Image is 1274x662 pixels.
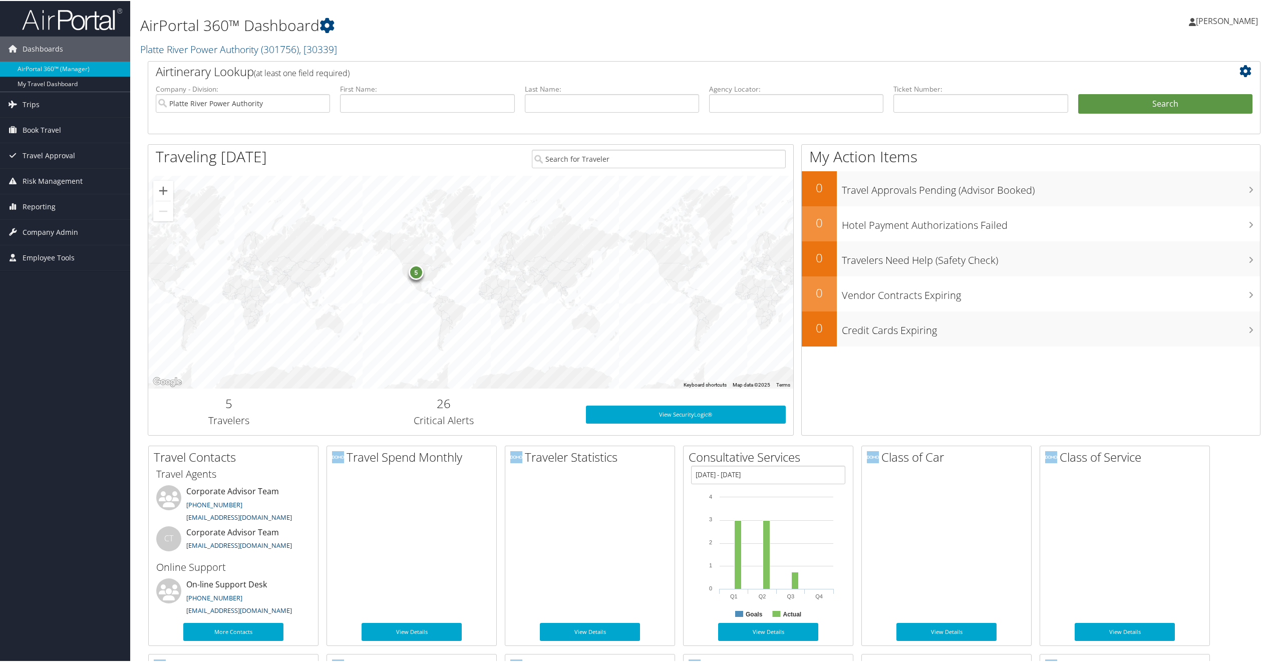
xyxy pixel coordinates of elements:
div: 5 [409,264,424,279]
div: CT [156,525,181,550]
h1: Traveling [DATE] [156,145,267,166]
tspan: 2 [709,538,712,544]
text: Q2 [759,592,766,598]
span: , [ 30339 ] [299,42,337,55]
h3: Travel Agents [156,466,310,480]
a: Open this area in Google Maps (opens a new window) [151,375,184,388]
input: Search for Traveler [532,149,786,167]
label: Agency Locator: [709,83,883,93]
a: [EMAIL_ADDRESS][DOMAIN_NAME] [186,512,292,521]
h2: Travel Contacts [154,448,318,465]
text: Goals [746,610,763,617]
img: airportal-logo.png [22,7,122,30]
a: 0Credit Cards Expiring [802,310,1260,346]
a: [PHONE_NUMBER] [186,499,242,508]
img: domo-logo.png [1045,450,1057,462]
h3: Credit Cards Expiring [842,317,1260,337]
tspan: 4 [709,493,712,499]
h2: Class of Car [867,448,1031,465]
text: Actual [783,610,801,617]
h3: Vendor Contracts Expiring [842,282,1260,301]
span: (at least one field required) [254,67,350,78]
h2: Class of Service [1045,448,1209,465]
h2: Travel Spend Monthly [332,448,496,465]
a: Terms (opens in new tab) [776,381,790,387]
h3: Travelers [156,413,302,427]
text: Q4 [815,592,823,598]
h3: Hotel Payment Authorizations Failed [842,212,1260,231]
text: Q1 [730,592,738,598]
button: Search [1078,93,1252,113]
img: Google [151,375,184,388]
h3: Critical Alerts [317,413,571,427]
h2: 26 [317,394,571,411]
h2: 0 [802,213,837,230]
span: Dashboards [23,36,63,61]
a: Platte River Power Authority [140,42,337,55]
tspan: 1 [709,561,712,567]
a: 0Hotel Payment Authorizations Failed [802,205,1260,240]
span: ( 301756 ) [261,42,299,55]
a: View Details [1075,622,1175,640]
h1: My Action Items [802,145,1260,166]
a: [PHONE_NUMBER] [186,592,242,601]
a: View SecurityLogic® [586,405,786,423]
a: View Details [540,622,640,640]
span: Trips [23,91,40,116]
span: Risk Management [23,168,83,193]
button: Keyboard shortcuts [684,381,727,388]
a: [EMAIL_ADDRESS][DOMAIN_NAME] [186,540,292,549]
h2: 0 [802,318,837,336]
h2: 0 [802,178,837,195]
button: Zoom in [153,180,173,200]
a: 0Vendor Contracts Expiring [802,275,1260,310]
label: Ticket Number: [893,83,1068,93]
a: View Details [896,622,997,640]
label: First Name: [340,83,514,93]
img: domo-logo.png [332,450,344,462]
a: View Details [718,622,818,640]
span: Travel Approval [23,142,75,167]
span: [PERSON_NAME] [1196,15,1258,26]
label: Company - Division: [156,83,330,93]
span: Reporting [23,193,56,218]
img: domo-logo.png [510,450,522,462]
h3: Travelers Need Help (Safety Check) [842,247,1260,266]
a: 0Travelers Need Help (Safety Check) [802,240,1260,275]
li: On-line Support Desk [151,577,315,618]
li: Corporate Advisor Team [151,525,315,558]
a: [EMAIL_ADDRESS][DOMAIN_NAME] [186,605,292,614]
h2: Traveler Statistics [510,448,675,465]
li: Corporate Advisor Team [151,484,315,525]
h2: Airtinerary Lookup [156,62,1160,79]
span: Company Admin [23,219,78,244]
h2: 0 [802,248,837,265]
a: View Details [362,622,462,640]
tspan: 3 [709,515,712,521]
h3: Online Support [156,559,310,573]
span: Map data ©2025 [733,381,770,387]
h3: Travel Approvals Pending (Advisor Booked) [842,177,1260,196]
tspan: 0 [709,584,712,590]
img: domo-logo.png [867,450,879,462]
button: Zoom out [153,200,173,220]
h2: Consultative Services [689,448,853,465]
span: Book Travel [23,117,61,142]
a: [PERSON_NAME] [1189,5,1268,35]
h2: 0 [802,283,837,300]
text: Q3 [787,592,795,598]
a: More Contacts [183,622,283,640]
h2: 5 [156,394,302,411]
h1: AirPortal 360™ Dashboard [140,14,892,35]
label: Last Name: [525,83,699,93]
span: Employee Tools [23,244,75,269]
a: 0Travel Approvals Pending (Advisor Booked) [802,170,1260,205]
